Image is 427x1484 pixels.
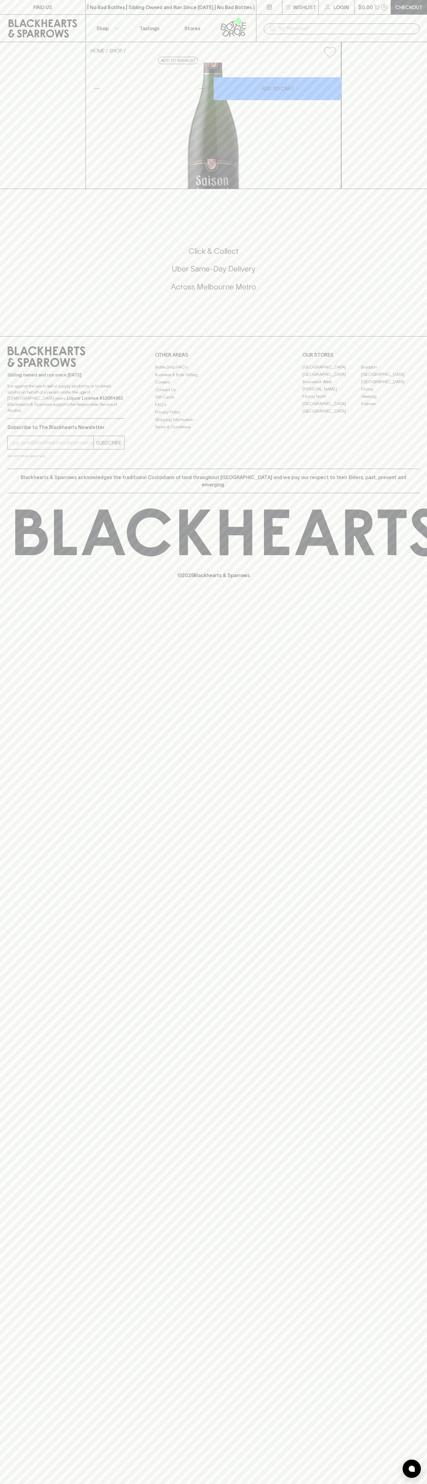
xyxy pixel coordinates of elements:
p: OUR STORES [302,351,420,358]
a: Privacy Policy [155,409,272,416]
input: e.g. jane@blackheartsandsparrows.com.au [12,438,93,448]
img: 2906.png [86,63,341,189]
a: FAQ's [155,401,272,408]
p: Subscribe to The Blackhearts Newsletter [7,424,125,431]
p: $0.00 [358,4,373,11]
a: Contact Us [155,386,272,393]
p: We will never spam you [7,453,125,459]
p: FIND US [33,4,52,11]
button: Add to wishlist [322,45,338,60]
a: Gift Cards [155,394,272,401]
a: Prahran [361,400,420,407]
p: OTHER AREAS [155,351,272,358]
h5: Uber Same-Day Delivery [7,264,420,274]
p: 0 [383,5,385,9]
a: [GEOGRAPHIC_DATA] [302,371,361,378]
a: Terms & Conditions [155,424,272,431]
a: SHOP [109,48,122,53]
p: SUBSCRIBE [96,439,122,446]
a: Tastings [128,15,171,42]
input: Try "Pinot noir" [278,24,415,34]
button: ADD TO CART [214,77,341,100]
a: Stores [171,15,214,42]
h5: Across Melbourne Metro [7,282,420,292]
button: Add to wishlist [158,57,198,64]
p: Blackhearts & Sparrows acknowledges the traditional Custodians of land throughout [GEOGRAPHIC_DAT... [12,474,415,488]
p: Wishlist [293,4,316,11]
p: Login [334,4,349,11]
a: Shipping Information [155,416,272,423]
p: Checkout [395,4,423,11]
p: Stores [184,25,200,32]
a: Business & Bulk Gifting [155,371,272,378]
img: bubble-icon [409,1466,415,1472]
p: It is against the law to sell or supply alcohol to, or to obtain alcohol on behalf of a person un... [7,383,125,413]
a: [GEOGRAPHIC_DATA] [361,371,420,378]
h5: Click & Collect [7,246,420,256]
a: Geelong [361,393,420,400]
button: Shop [86,15,128,42]
p: ADD TO CART [261,85,294,92]
a: Bottle Drop FAQ's [155,364,272,371]
strong: Liquor License #32064953 [67,396,123,401]
button: SUBSCRIBE [94,436,124,449]
a: Brunswick West [302,378,361,385]
a: [GEOGRAPHIC_DATA] [302,400,361,407]
a: [GEOGRAPHIC_DATA] [302,363,361,371]
a: [GEOGRAPHIC_DATA] [361,378,420,385]
p: Sibling owned and run since [DATE] [7,372,125,378]
a: Braddon [361,363,420,371]
div: Call to action block [7,222,420,324]
a: [PERSON_NAME] [302,385,361,393]
a: Careers [155,379,272,386]
a: [GEOGRAPHIC_DATA] [302,407,361,415]
a: HOME [91,48,105,53]
a: Fitzroy North [302,393,361,400]
a: Fitzroy [361,385,420,393]
p: Tastings [140,25,159,32]
p: Shop [96,25,109,32]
